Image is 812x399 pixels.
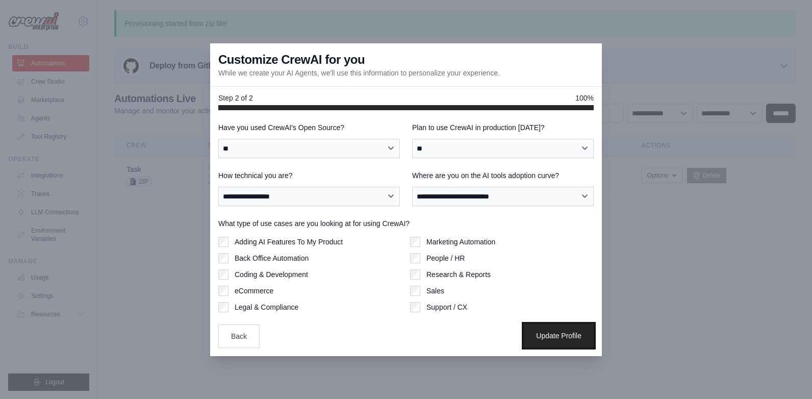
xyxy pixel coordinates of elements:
button: Update Profile [524,324,594,347]
span: 100% [575,93,594,103]
label: Have you used CrewAI's Open Source? [218,122,400,133]
label: Research & Reports [426,269,491,280]
label: Marketing Automation [426,237,495,247]
label: Adding AI Features To My Product [235,237,343,247]
label: Back Office Automation [235,253,309,263]
label: Sales [426,286,444,296]
label: People / HR [426,253,465,263]
h3: Customize CrewAI for you [218,52,365,68]
label: Where are you on the AI tools adoption curve? [412,170,594,181]
label: eCommerce [235,286,273,296]
label: Coding & Development [235,269,308,280]
label: Support / CX [426,302,467,312]
label: Plan to use CrewAI in production [DATE]? [412,122,594,133]
span: Step 2 of 2 [218,93,253,103]
p: While we create your AI Agents, we'll use this information to personalize your experience. [218,68,500,78]
label: What type of use cases are you looking at for using CrewAI? [218,218,594,229]
button: Back [218,325,260,348]
label: How technical you are? [218,170,400,181]
label: Legal & Compliance [235,302,298,312]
